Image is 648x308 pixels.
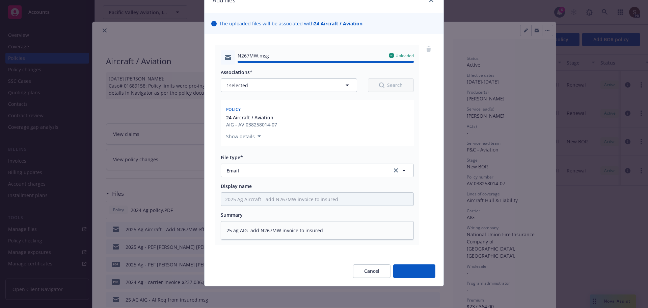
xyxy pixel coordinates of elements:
[353,264,390,278] button: Cancel
[221,221,414,240] textarea: 25 ag AIG add N267MW invoice to insured
[393,264,435,278] button: Add files
[404,268,424,274] span: Add files
[221,193,413,206] input: Add display name here...
[364,268,379,274] span: Cancel
[221,212,243,218] span: Summary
